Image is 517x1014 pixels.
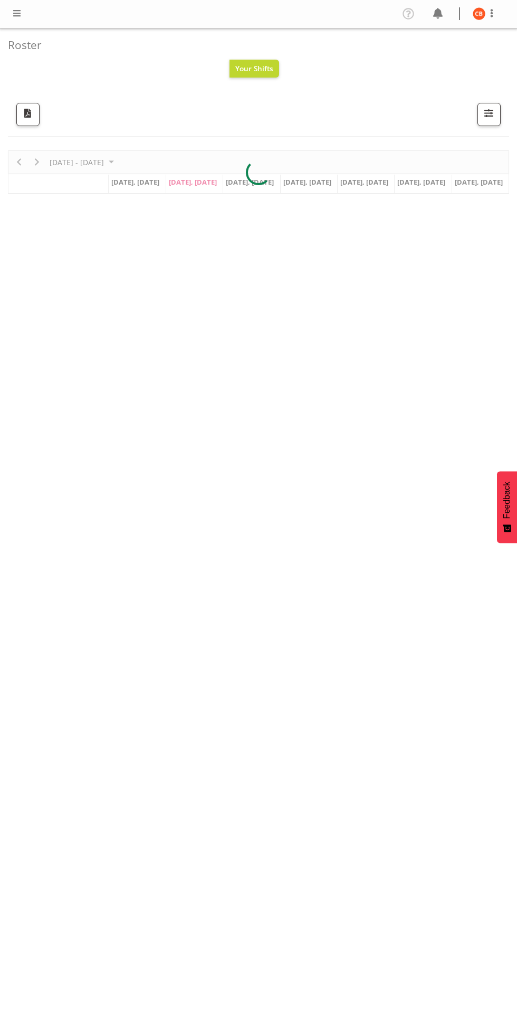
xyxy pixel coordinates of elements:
button: Feedback - Show survey [497,471,517,543]
h4: Roster [8,39,501,51]
button: Download a PDF of the roster according to the set date range. [16,103,40,126]
span: Feedback [502,482,512,519]
button: Filter Shifts [477,103,501,126]
img: chelsea-bartlett11426.jpg [473,7,485,20]
span: Your Shifts [235,63,273,73]
button: Your Shifts [229,60,279,78]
